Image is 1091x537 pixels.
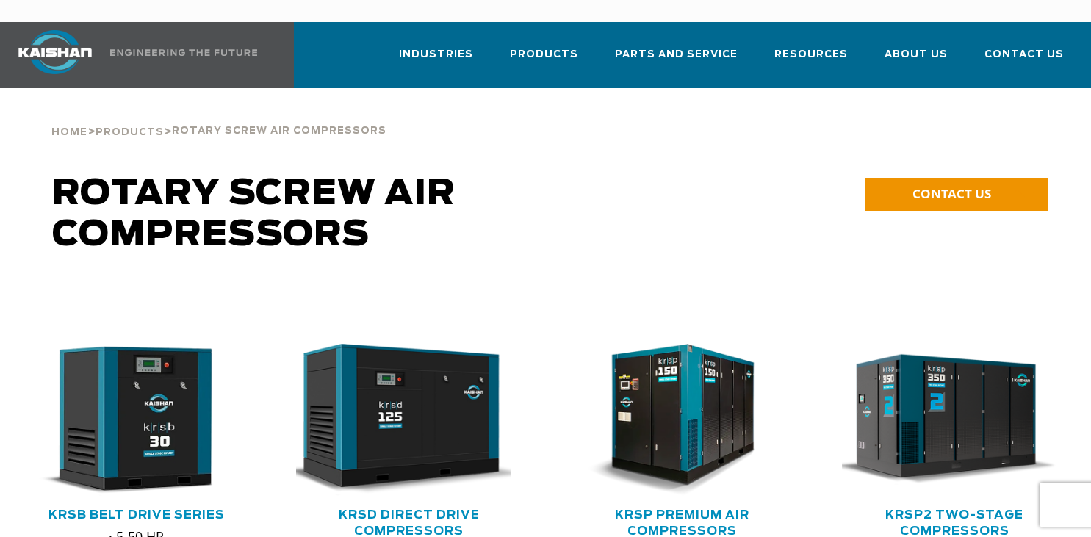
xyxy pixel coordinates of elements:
div: > > [51,88,386,144]
span: Industries [399,46,473,63]
span: Products [510,46,578,63]
a: KRSP2 Two-Stage Compressors [885,509,1023,537]
img: krsd125 [285,344,511,496]
a: Contact Us [984,35,1064,85]
a: Industries [399,35,473,85]
span: Contact Us [984,46,1064,63]
span: Rotary Screw Air Compressors [52,176,456,253]
a: About Us [885,35,948,85]
span: Rotary Screw Air Compressors [172,126,386,136]
a: KRSP Premium Air Compressors [615,509,749,537]
div: krsp150 [569,344,795,496]
img: krsp350 [831,344,1057,496]
div: krsd125 [296,344,522,496]
span: Home [51,128,87,137]
a: Parts and Service [615,35,738,85]
a: Home [51,125,87,138]
div: krsb30 [24,344,249,496]
a: Resources [774,35,848,85]
span: Parts and Service [615,46,738,63]
img: krsb30 [12,344,239,496]
div: krsp350 [842,344,1067,496]
a: KRSD Direct Drive Compressors [339,509,480,537]
a: CONTACT US [865,178,1048,211]
a: Products [510,35,578,85]
span: About Us [885,46,948,63]
span: CONTACT US [912,185,991,202]
span: Products [96,128,164,137]
img: krsp150 [558,344,785,496]
a: Products [96,125,164,138]
span: Resources [774,46,848,63]
img: Engineering the future [110,49,257,56]
a: KRSB Belt Drive Series [48,509,225,521]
